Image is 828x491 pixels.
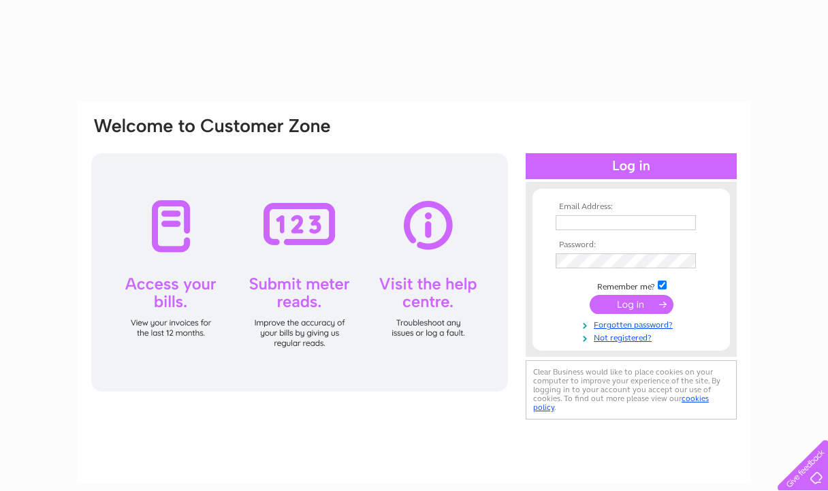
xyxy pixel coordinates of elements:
input: Submit [590,295,673,314]
div: Clear Business would like to place cookies on your computer to improve your experience of the sit... [526,360,737,419]
a: cookies policy [533,394,709,412]
td: Remember me? [552,279,710,292]
a: Forgotten password? [556,317,710,330]
a: Not registered? [556,330,710,343]
th: Password: [552,240,710,250]
th: Email Address: [552,202,710,212]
